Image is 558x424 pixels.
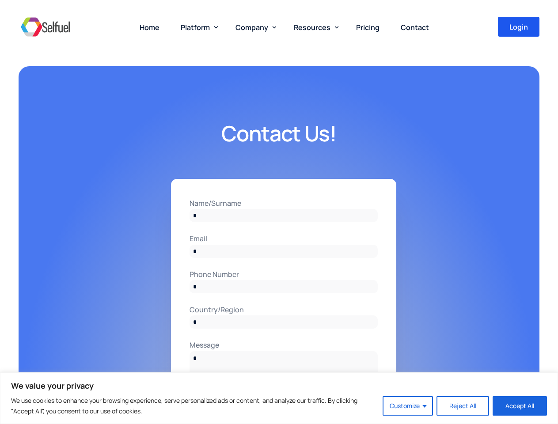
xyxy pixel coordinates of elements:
p: We use cookies to enhance your browsing experience, serve personalized ads or content, and analyz... [11,395,376,416]
label: Phone Number [190,269,378,280]
label: Country/Region [190,304,378,315]
p: We value your privacy [11,380,547,391]
span: Platform [181,23,210,32]
button: Customize [383,396,433,416]
iframe: Chat Widget [514,382,558,424]
span: Resources [294,23,330,32]
span: Login [509,23,528,30]
span: Company [235,23,268,32]
a: Login [498,17,539,37]
label: Name/Surname [190,197,378,209]
label: Email [190,233,378,244]
button: Accept All [493,396,547,416]
span: Home [140,23,159,32]
h2: Contact Us! [54,119,505,148]
span: Pricing [356,23,380,32]
label: Message [190,339,378,351]
button: Reject All [437,396,489,416]
span: Contact [401,23,429,32]
img: Selfuel - Democratizing Innovation [19,14,72,40]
